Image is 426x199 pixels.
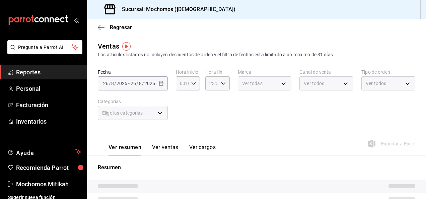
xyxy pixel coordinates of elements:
span: Personal [16,84,81,93]
span: / [114,81,116,86]
label: Hora inicio [176,70,200,74]
input: -- [111,81,114,86]
span: Ayuda [16,148,73,156]
label: Fecha [98,70,168,74]
input: ---- [116,81,128,86]
input: -- [139,81,142,86]
label: Categorías [98,99,168,104]
label: Canal de venta [299,70,353,74]
div: Los artículos listados no incluyen descuentos de orden y el filtro de fechas está limitado a un m... [98,51,415,58]
span: / [136,81,138,86]
button: Pregunta a Parrot AI [7,40,82,54]
label: Hora fin [205,70,229,74]
div: navigation tabs [109,144,216,155]
span: Ver todos [366,80,386,87]
img: Tooltip marker [122,42,131,51]
span: Mochomos Mitikah [16,180,81,189]
span: Elige las categorías [102,110,143,116]
span: / [109,81,111,86]
a: Pregunta a Parrot AI [5,49,82,56]
button: Regresar [98,24,132,30]
div: Ventas [98,41,119,51]
span: Reportes [16,68,81,77]
span: Facturación [16,101,81,110]
span: / [142,81,144,86]
input: ---- [144,81,155,86]
input: -- [130,81,136,86]
span: Pregunta a Parrot AI [18,44,72,51]
label: Tipo de orden [361,70,415,74]
button: Ver cargos [189,144,216,155]
h3: Sucursal: Mochomos ([DEMOGRAPHIC_DATA]) [117,5,235,13]
span: Regresar [110,24,132,30]
span: Inventarios [16,117,81,126]
p: Resumen [98,163,415,172]
button: Ver ventas [152,144,179,155]
button: Ver resumen [109,144,141,155]
span: Ver todos [304,80,324,87]
label: Marca [238,70,292,74]
button: open_drawer_menu [74,17,79,23]
span: - [128,81,130,86]
input: -- [103,81,109,86]
span: Recomienda Parrot [16,163,81,172]
span: Ver todas [242,80,263,87]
